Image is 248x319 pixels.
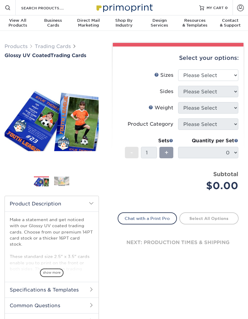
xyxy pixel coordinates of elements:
[34,176,49,187] img: Trading Cards 01
[5,53,99,58] h1: Trading Cards
[165,148,168,157] span: +
[118,212,177,224] a: Chat with a Print Pro
[160,88,173,95] div: Sides
[213,15,248,31] a: Contact& Support
[118,47,239,69] div: Select your options:
[142,18,177,28] div: Services
[177,15,213,31] a: Resources& Templates
[35,43,71,49] a: Trading Cards
[178,137,238,144] div: Quantity per Set
[225,5,228,10] span: 0
[5,53,99,58] a: Glossy UV CoatedTrading Cards
[5,282,99,298] h2: Specifications & Templates
[125,137,173,144] div: Sets
[142,18,177,23] span: Design
[94,1,154,14] img: Primoprint
[5,298,99,313] h2: Common Questions
[5,86,99,151] img: Glossy UV Coated 01
[71,15,106,31] a: Direct MailMarketing
[54,177,69,186] img: Trading Cards 02
[213,171,238,177] strong: Subtotal
[21,4,80,11] input: SEARCH PRODUCTS.....
[177,18,213,28] div: & Templates
[179,212,239,224] a: Select All Options
[142,15,177,31] a: DesignServices
[177,18,213,23] span: Resources
[118,224,239,261] div: next: production times & shipping
[130,148,133,157] span: -
[128,121,173,128] div: Product Category
[35,18,71,23] span: Business
[183,179,238,193] div: $0.00
[106,18,142,28] div: Industry
[5,43,28,49] a: Products
[40,269,64,277] span: show more
[106,18,142,23] span: Shop By
[71,18,106,28] div: Marketing
[213,18,248,23] span: Contact
[5,196,99,211] h2: Product Description
[207,5,224,10] span: MY CART
[154,72,173,79] div: Sizes
[35,15,71,31] a: BusinessCards
[213,18,248,28] div: & Support
[35,18,71,28] div: Cards
[148,104,173,111] div: Weight
[106,15,142,31] a: Shop ByIndustry
[5,53,51,58] span: Glossy UV Coated
[71,18,106,23] span: Direct Mail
